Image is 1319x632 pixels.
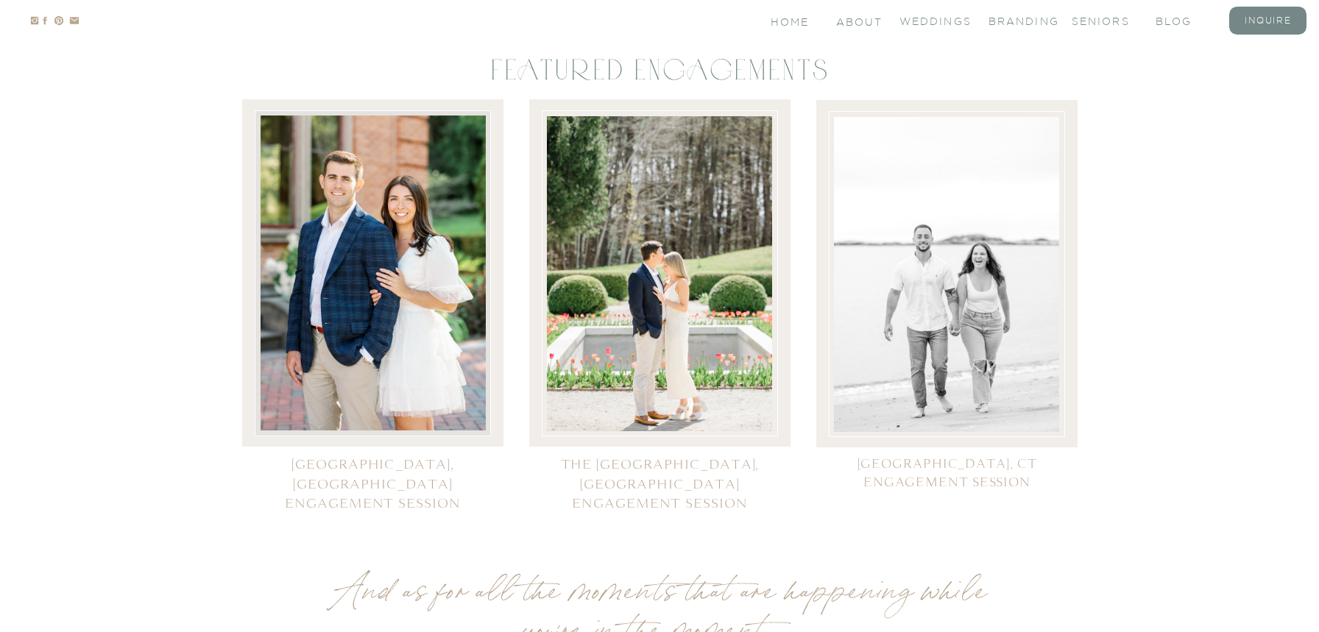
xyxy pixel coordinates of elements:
a: Weddings [899,14,958,26]
a: Home [771,15,811,27]
a: seniors [1072,14,1131,26]
a: blog [1156,14,1214,26]
h2: THE [GEOGRAPHIC_DATA], [GEOGRAPHIC_DATA] ENGAGEMENT SESSION [529,455,791,511]
a: branding [989,14,1047,26]
a: inquire [1239,14,1298,26]
a: About [836,15,880,27]
h2: Featured Engagements [441,45,879,74]
a: THE [GEOGRAPHIC_DATA], [GEOGRAPHIC_DATA]ENGAGEMENT SESSION [529,455,791,511]
a: [GEOGRAPHIC_DATA], ct engagement session [816,455,1078,511]
a: [GEOGRAPHIC_DATA], [GEOGRAPHIC_DATA] engagement session [242,455,503,511]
